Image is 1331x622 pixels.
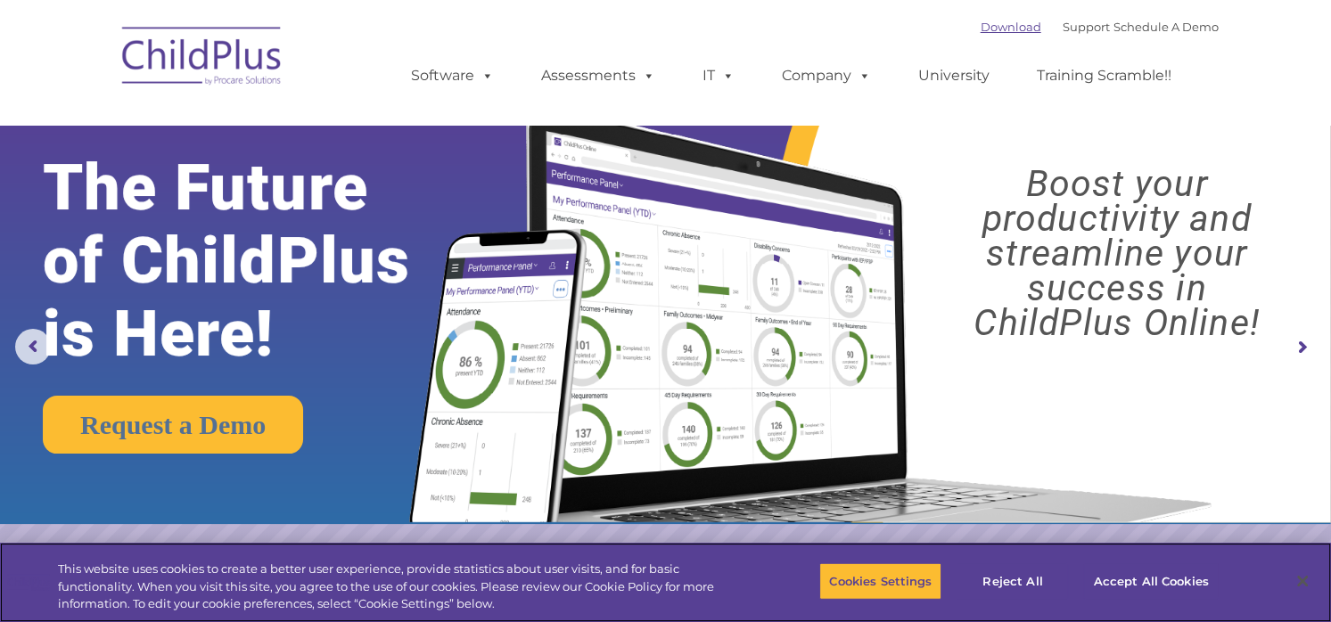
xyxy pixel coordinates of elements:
rs-layer: Boost your productivity and streamline your success in ChildPlus Online! [919,167,1314,340]
a: Schedule A Demo [1113,20,1219,34]
a: Software [393,58,512,94]
rs-layer: The Future of ChildPlus is Here! [43,151,468,371]
a: Training Scramble!! [1019,58,1189,94]
button: Accept All Cookies [1083,562,1218,600]
font: | [981,20,1219,34]
a: University [900,58,1007,94]
a: Company [764,58,889,94]
span: Last name [248,118,302,131]
span: Phone number [248,191,324,204]
button: Close [1283,561,1322,601]
a: Assessments [523,58,673,94]
div: This website uses cookies to create a better user experience, provide statistics about user visit... [58,561,732,613]
button: Cookies Settings [819,562,941,600]
a: Download [981,20,1041,34]
button: Reject All [957,562,1068,600]
a: Request a Demo [43,396,303,454]
a: IT [685,58,752,94]
img: ChildPlus by Procare Solutions [113,14,292,103]
a: Support [1063,20,1110,34]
